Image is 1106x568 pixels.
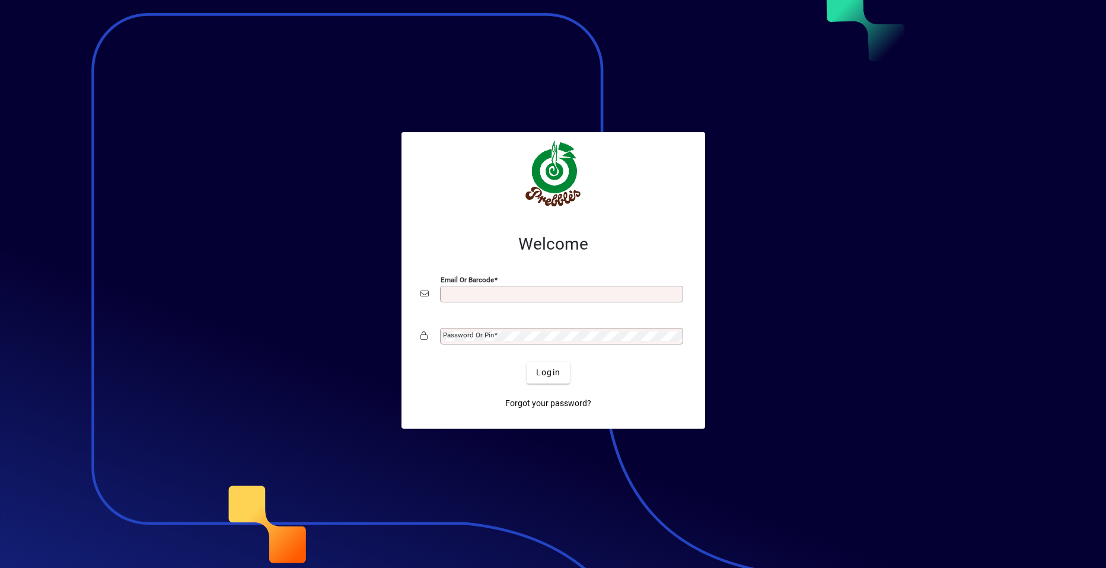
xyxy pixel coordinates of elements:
[505,397,591,410] span: Forgot your password?
[420,234,686,254] h2: Welcome
[443,331,494,339] mat-label: Password or Pin
[527,362,570,384] button: Login
[536,366,560,379] span: Login
[501,393,596,414] a: Forgot your password?
[441,275,494,283] mat-label: Email or Barcode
